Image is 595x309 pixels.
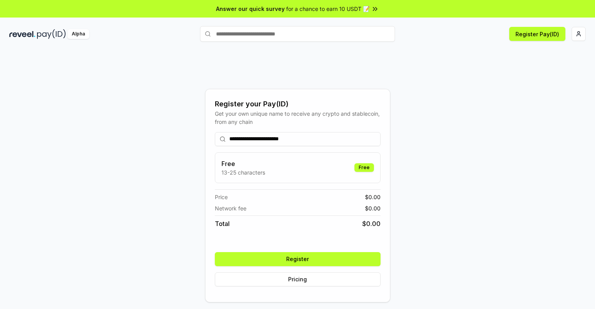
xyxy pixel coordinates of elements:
[286,5,370,13] span: for a chance to earn 10 USDT 📝
[216,5,285,13] span: Answer our quick survey
[215,204,246,212] span: Network fee
[215,99,381,109] div: Register your Pay(ID)
[365,193,381,201] span: $ 0.00
[67,29,89,39] div: Alpha
[37,29,66,39] img: pay_id
[215,272,381,286] button: Pricing
[221,159,265,168] h3: Free
[215,109,381,126] div: Get your own unique name to receive any crypto and stablecoin, from any chain
[354,163,374,172] div: Free
[215,219,230,228] span: Total
[9,29,35,39] img: reveel_dark
[509,27,565,41] button: Register Pay(ID)
[215,252,381,266] button: Register
[362,219,381,228] span: $ 0.00
[365,204,381,212] span: $ 0.00
[215,193,228,201] span: Price
[221,168,265,177] p: 13-25 characters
